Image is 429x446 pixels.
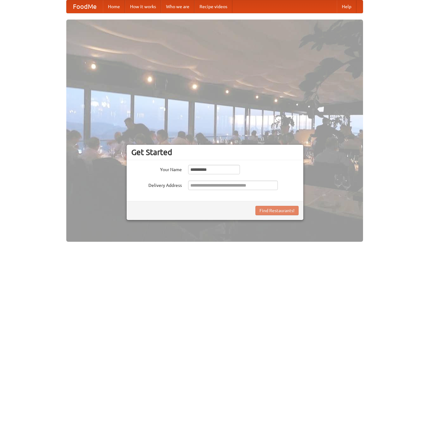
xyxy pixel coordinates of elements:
[131,148,299,157] h3: Get Started
[255,206,299,215] button: Find Restaurants!
[194,0,232,13] a: Recipe videos
[131,165,182,173] label: Your Name
[125,0,161,13] a: How it works
[131,181,182,188] label: Delivery Address
[103,0,125,13] a: Home
[161,0,194,13] a: Who we are
[67,0,103,13] a: FoodMe
[337,0,356,13] a: Help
